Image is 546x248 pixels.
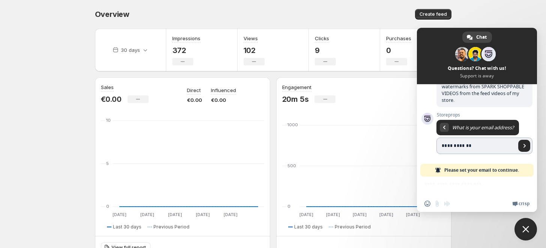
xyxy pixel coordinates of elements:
[244,35,258,42] h3: Views
[352,212,366,217] text: [DATE]
[187,86,201,94] p: Direct
[514,218,537,240] a: Close chat
[379,212,393,217] text: [DATE]
[442,77,524,103] span: Hello, I would like you to remove the watermarks from SPARK SHOPPABLE VIDEOS from the feed videos...
[168,212,182,217] text: [DATE]
[106,161,109,166] text: 5
[415,9,451,20] button: Create feed
[287,204,290,209] text: 0
[444,164,519,177] span: Please set your email to continue.
[101,83,114,91] h3: Sales
[462,32,492,43] a: Chat
[452,124,514,131] span: What is your email address?
[244,46,265,55] p: 102
[406,212,420,217] text: [DATE]
[294,224,323,230] span: Last 30 days
[172,35,200,42] h3: Impressions
[299,212,313,217] text: [DATE]
[113,224,141,230] span: Last 30 days
[476,32,487,43] span: Chat
[287,163,296,168] text: 500
[101,95,122,104] p: €0.00
[335,224,371,230] span: Previous Period
[315,35,329,42] h3: Clicks
[315,46,336,55] p: 9
[282,95,309,104] p: 20m 5s
[106,118,111,123] text: 10
[436,138,516,154] input: Enter your email address...
[106,204,109,209] text: 0
[436,112,532,118] span: Storeprops
[196,212,209,217] text: [DATE]
[211,86,236,94] p: Influenced
[386,35,411,42] h3: Purchases
[172,46,200,55] p: 372
[518,140,530,152] a: Send
[223,212,237,217] text: [DATE]
[512,201,529,207] a: Crisp
[95,10,129,19] span: Overview
[326,212,340,217] text: [DATE]
[420,11,447,17] span: Create feed
[187,96,202,104] p: €0.00
[519,201,529,207] span: Crisp
[287,122,298,127] text: 1000
[211,96,236,104] p: €0.00
[424,201,430,207] span: Insert an emoji
[386,46,411,55] p: 0
[282,83,311,91] h3: Engagement
[112,212,126,217] text: [DATE]
[121,46,140,54] p: 30 days
[140,212,154,217] text: [DATE]
[153,224,190,230] span: Previous Period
